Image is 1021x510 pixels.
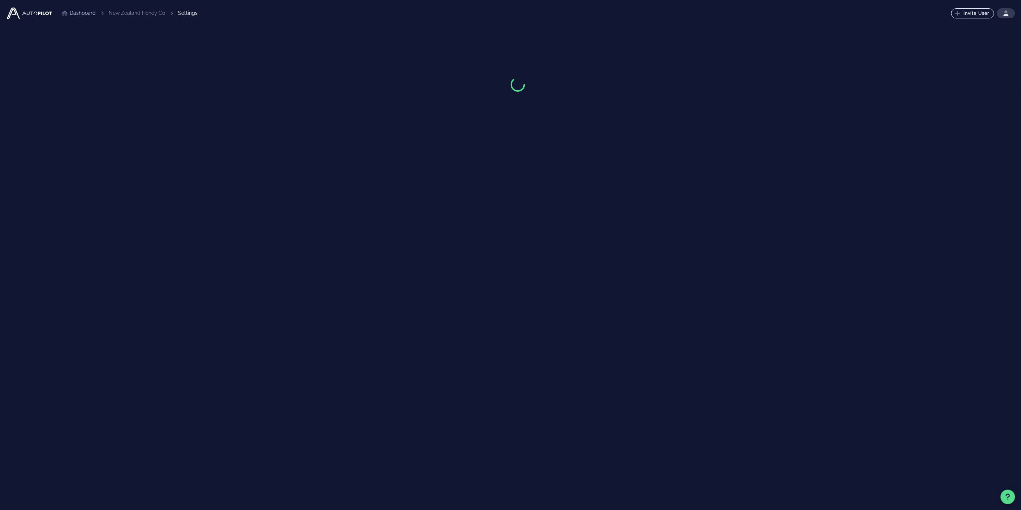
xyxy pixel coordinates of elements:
[951,8,994,18] button: Invite User
[6,6,53,21] img: Autopilot
[178,9,198,17] div: Settings
[956,10,990,16] span: Invite User
[62,9,96,17] a: Dashboard
[1001,490,1015,504] button: Support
